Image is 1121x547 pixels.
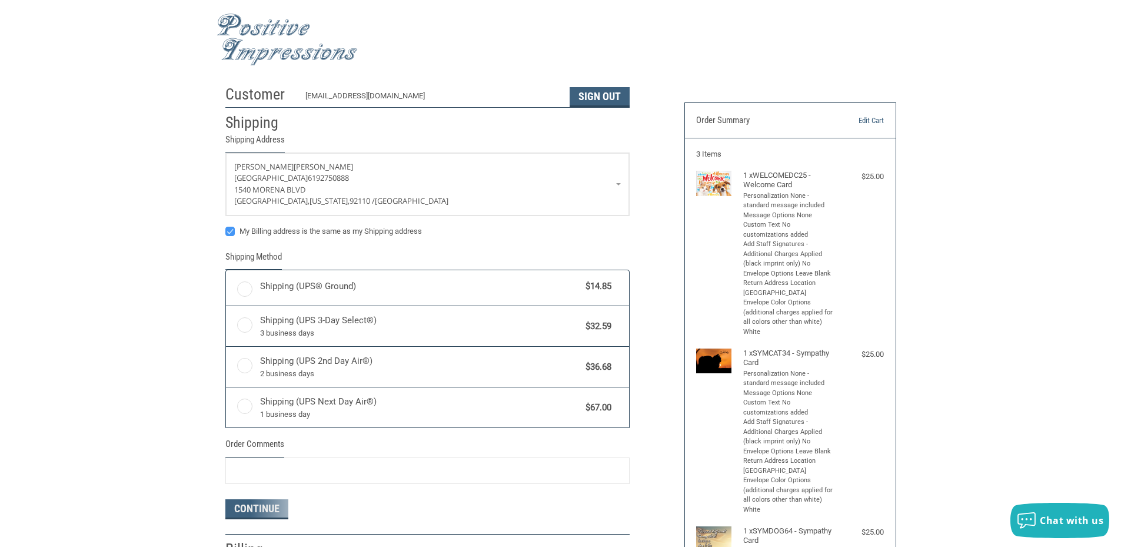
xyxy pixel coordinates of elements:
a: Edit Cart [824,115,884,127]
h2: Shipping [225,113,294,132]
h4: 1 x SYMCAT34 - Sympathy Card [743,349,834,368]
legend: Shipping Method [225,250,282,270]
span: [GEOGRAPHIC_DATA] [375,195,448,206]
span: Shipping (UPS 2nd Day Air®) [260,354,580,379]
span: 1540 MORENA BLVD [234,184,305,195]
span: 3 business days [260,327,580,339]
button: Continue [225,499,288,519]
li: Message Options None [743,211,834,221]
li: Envelope Options Leave Blank [743,447,834,457]
span: $67.00 [580,401,612,415]
li: Envelope Color Options (additional charges applied for all colors other than white) White [743,298,834,337]
div: $25.00 [837,171,884,183]
span: $36.68 [580,360,612,374]
h4: 1 x SYMDOG64 - Sympathy Card [743,526,834,546]
span: $14.85 [580,280,612,293]
span: $32.59 [580,320,612,333]
span: Chat with us [1040,514,1103,527]
legend: Order Comments [225,437,284,457]
li: Custom Text No customizations added [743,398,834,417]
li: Return Address Location [GEOGRAPHIC_DATA] [743,279,834,298]
span: [GEOGRAPHIC_DATA], [234,195,310,206]
span: [US_STATE], [310,195,350,206]
li: Envelope Color Options (additional charges applied for all colors other than white) White [743,476,834,515]
button: Chat with us [1010,503,1109,538]
h3: Order Summary [696,115,824,127]
span: Shipping (UPS® Ground) [260,280,580,293]
span: Shipping (UPS 3-Day Select®) [260,314,580,339]
div: [EMAIL_ADDRESS][DOMAIN_NAME] [305,90,558,107]
li: Message Options None [743,389,834,399]
h2: Customer [225,85,294,104]
li: Personalization None - standard message included [743,191,834,211]
li: Add Staff Signatures - Additional Charges Applied (black imprint only) No [743,417,834,447]
span: Shipping (UPS Next Day Air®) [260,395,580,420]
label: My Billing address is the same as my Shipping address [225,227,630,236]
legend: Shipping Address [225,133,285,153]
li: Custom Text No customizations added [743,220,834,240]
h3: 3 Items [696,150,884,159]
div: $25.00 [837,526,884,538]
li: Add Staff Signatures - Additional Charges Applied (black imprint only) No [743,240,834,269]
h4: 1 x WELCOMEDC25 - Welcome Card [743,171,834,190]
img: Positive Impressions [217,14,358,66]
span: [PERSON_NAME] [294,161,353,172]
span: [PERSON_NAME] [234,161,294,172]
li: Return Address Location [GEOGRAPHIC_DATA] [743,456,834,476]
a: Enter or select a different address [226,153,629,216]
span: 1 business day [260,409,580,420]
li: Personalization None - standard message included [743,369,834,389]
div: $25.00 [837,349,884,360]
span: 2 business days [260,368,580,380]
span: 6192750888 [308,173,349,183]
button: Sign Out [570,87,630,107]
li: Envelope Options Leave Blank [743,269,834,279]
span: [GEOGRAPHIC_DATA] [234,173,308,183]
span: 92110 / [350,195,375,206]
